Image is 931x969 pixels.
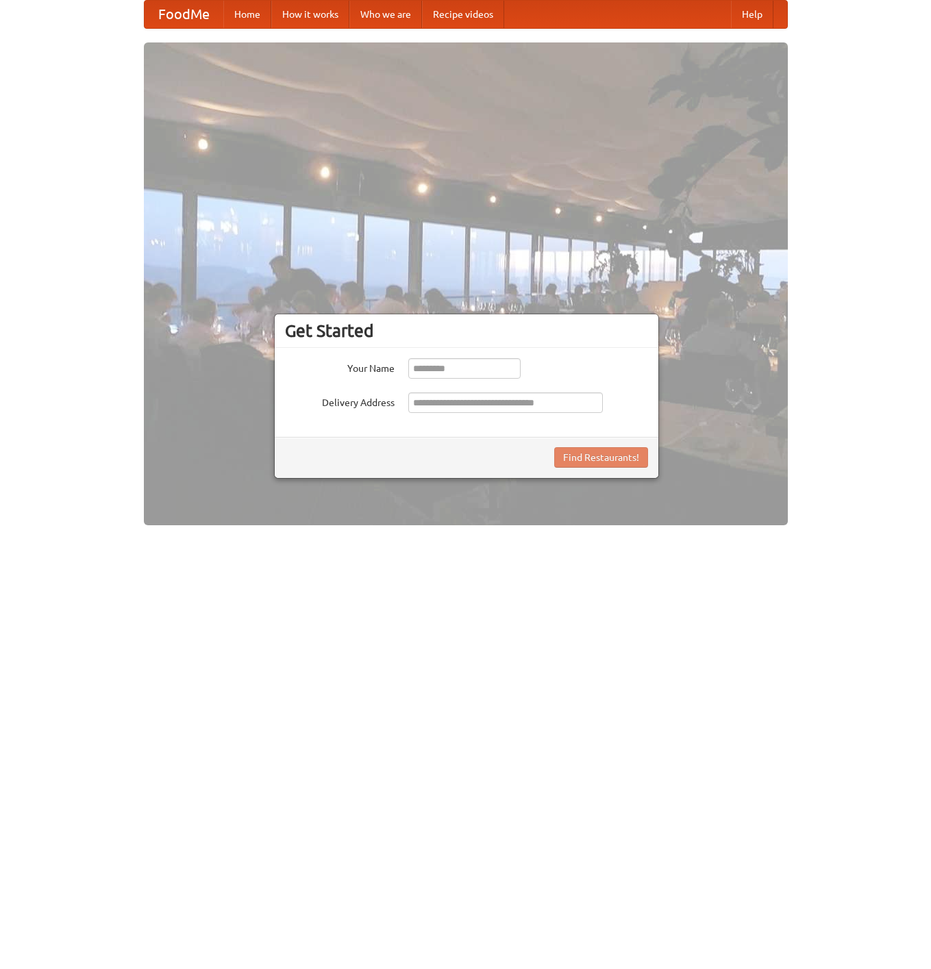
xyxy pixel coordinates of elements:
[223,1,271,28] a: Home
[554,447,648,468] button: Find Restaurants!
[285,320,648,341] h3: Get Started
[145,1,223,28] a: FoodMe
[422,1,504,28] a: Recipe videos
[285,358,395,375] label: Your Name
[349,1,422,28] a: Who we are
[271,1,349,28] a: How it works
[731,1,773,28] a: Help
[285,392,395,410] label: Delivery Address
